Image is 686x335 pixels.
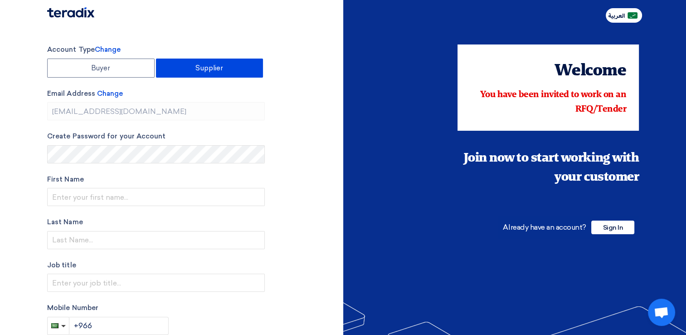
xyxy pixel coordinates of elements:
label: Email Address [47,89,265,99]
button: العربية [606,8,642,23]
div: Join now to start working with your customer [457,149,639,187]
label: First Name [47,174,265,185]
input: Enter your job title... [47,274,265,292]
label: Mobile Number [47,303,265,313]
span: Change [95,45,121,54]
input: Enter your business email... [47,102,265,120]
label: Create Password for your Account [47,131,265,142]
span: You have been invited to work on an RFQ/Tender [480,90,626,114]
label: Account Type [47,44,265,55]
span: Change [97,89,123,98]
a: Open chat [648,299,675,326]
a: Sign In [591,223,634,232]
img: ar-AR.png [628,12,637,19]
img: Teradix logo [47,7,94,18]
label: Supplier [156,59,263,78]
label: Buyer [47,59,155,78]
span: Sign In [591,221,634,234]
input: Enter phone number... [69,317,169,335]
span: Already have an account? [503,223,586,232]
span: العربية [608,13,625,19]
input: Enter your first name... [47,188,265,206]
label: Last Name [47,217,265,227]
label: Job title [47,260,265,271]
input: Last Name... [47,231,265,249]
div: Welcome [470,59,626,84]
